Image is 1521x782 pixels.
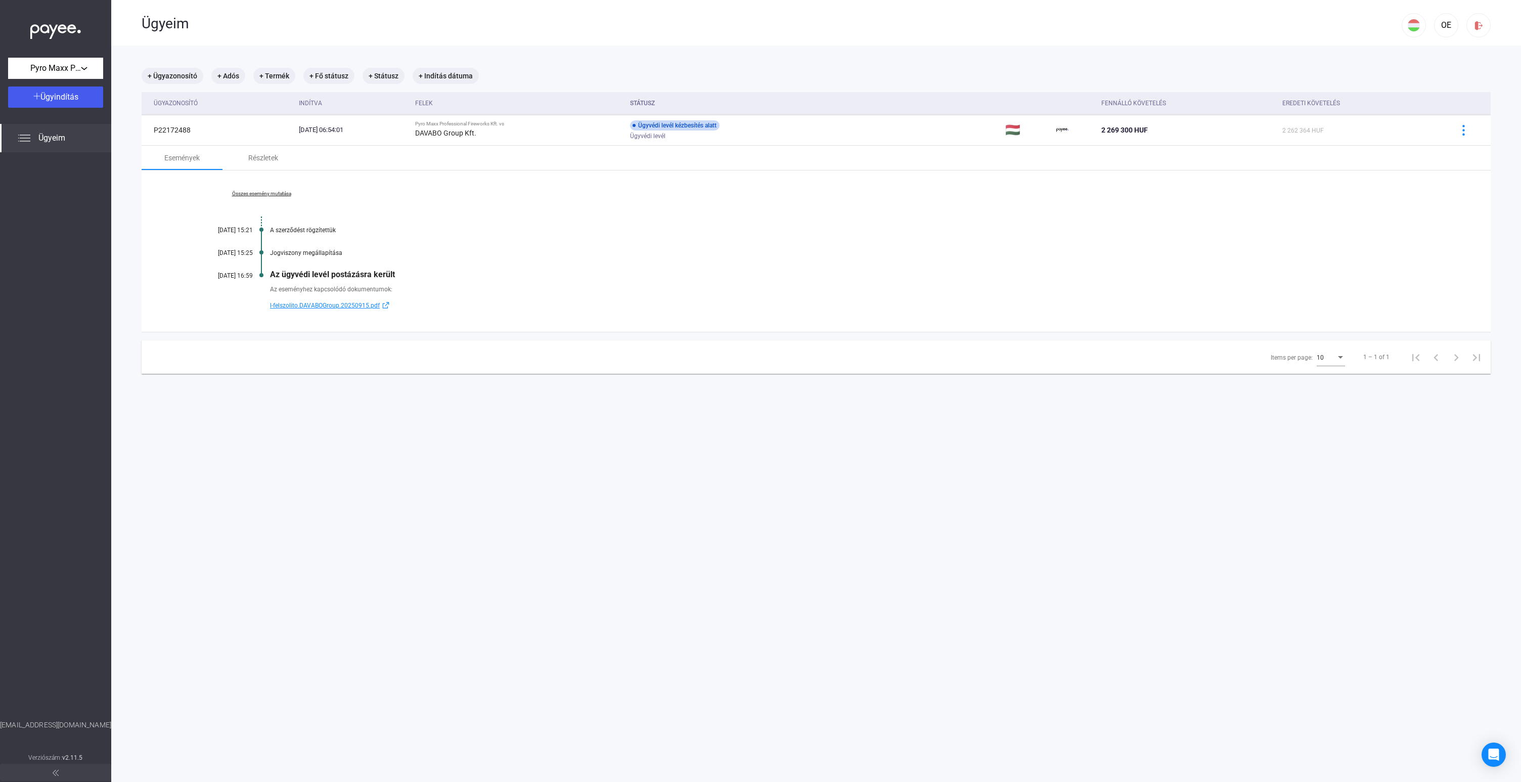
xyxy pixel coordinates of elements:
td: P22172488 [142,115,295,145]
a: Összes esemény mutatása [192,191,331,197]
span: Pyro Maxx Professional Fireworks Kft. [30,62,81,74]
div: Felek [415,97,622,109]
div: Items per page: [1271,352,1313,364]
img: more-blue [1458,125,1469,136]
button: HU [1402,13,1426,37]
mat-chip: + Státusz [363,68,405,84]
div: Indítva [299,97,407,109]
div: [DATE] 16:59 [192,272,253,279]
button: more-blue [1453,119,1474,141]
button: Pyro Maxx Professional Fireworks Kft. [8,58,103,79]
img: plus-white.svg [33,93,40,100]
span: Ügyvédi levél [630,130,665,142]
mat-chip: + Termék [253,68,295,84]
span: Ügyindítás [40,92,78,102]
mat-chip: + Ügyazonosító [142,68,203,84]
div: Ügyazonosító [154,97,198,109]
div: Pyro Maxx Professional Fireworks Kft. vs [415,121,622,127]
button: Previous page [1426,347,1446,367]
div: Fennálló követelés [1101,97,1275,109]
button: First page [1406,347,1426,367]
div: Jogviszony megállapítása [270,249,1440,256]
div: Az eseményhez kapcsolódó dokumentumok: [270,284,1440,294]
img: arrow-double-left-grey.svg [53,770,59,776]
img: external-link-blue [380,301,392,309]
span: 10 [1317,354,1324,361]
strong: v2.11.5 [62,754,83,761]
div: Ügyvédi levél kézbesítés alatt [630,120,720,131]
div: Eredeti követelés [1282,97,1340,109]
div: [DATE] 15:21 [192,227,253,234]
mat-chip: + Fő státusz [303,68,354,84]
button: OE [1434,13,1458,37]
a: l-felszolito.DAVABOGroup.20250915.pdfexternal-link-blue [270,299,1440,312]
span: Ügyeim [38,132,65,144]
th: Státusz [626,92,1001,115]
img: logout-red [1473,20,1484,31]
div: Indítva [299,97,322,109]
div: 1 – 1 of 1 [1363,351,1390,363]
div: Fennálló követelés [1101,97,1166,109]
div: Ügyazonosító [154,97,291,109]
img: payee-logo [1056,124,1068,136]
div: [DATE] 06:54:01 [299,125,407,135]
mat-select: Items per page: [1317,351,1345,363]
strong: DAVABO Group Kft. [415,129,476,137]
div: [DATE] 15:25 [192,249,253,256]
div: Eredeti követelés [1282,97,1440,109]
button: Ügyindítás [8,86,103,108]
img: list.svg [18,132,30,144]
button: Next page [1446,347,1466,367]
button: Last page [1466,347,1487,367]
div: A szerződést rögzítettük [270,227,1440,234]
div: Az ügyvédi levél postázásra került [270,270,1440,279]
span: 2 262 364 HUF [1282,127,1324,134]
div: Open Intercom Messenger [1482,743,1506,767]
mat-chip: + Indítás dátuma [413,68,479,84]
button: logout-red [1466,13,1491,37]
div: Ügyeim [142,15,1402,32]
span: 2 269 300 HUF [1101,126,1148,134]
img: white-payee-white-dot.svg [30,19,81,39]
td: 🇭🇺 [1001,115,1053,145]
img: HU [1408,19,1420,31]
div: Felek [415,97,433,109]
div: Események [164,152,200,164]
div: OE [1438,19,1455,31]
div: Részletek [248,152,278,164]
span: l-felszolito.DAVABOGroup.20250915.pdf [270,299,380,312]
mat-chip: + Adós [211,68,245,84]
